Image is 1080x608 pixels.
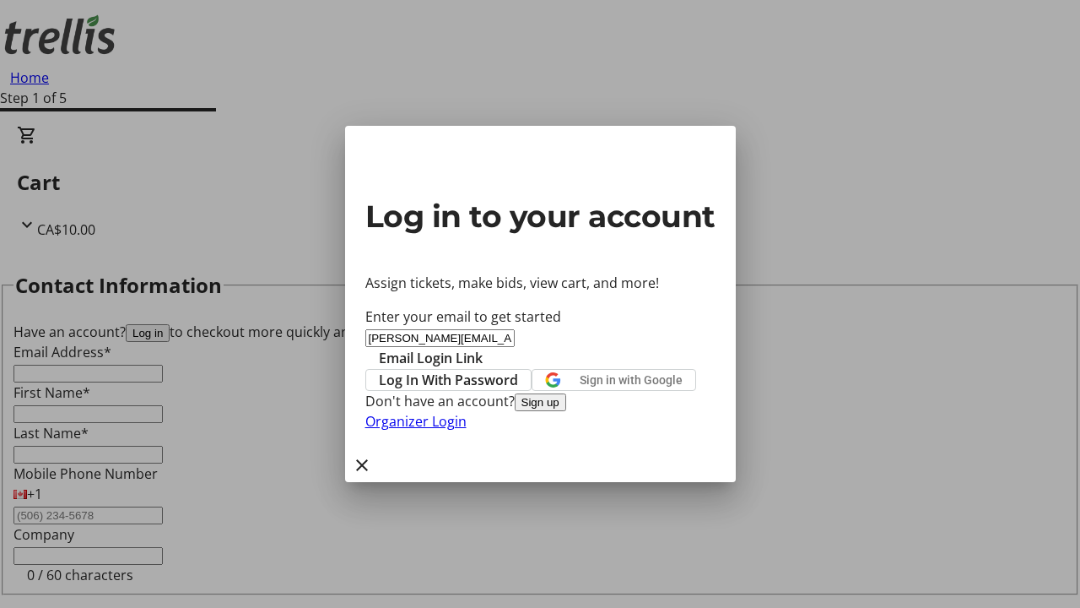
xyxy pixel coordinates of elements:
a: Organizer Login [365,412,467,431]
span: Log In With Password [379,370,518,390]
button: Close [345,448,379,482]
button: Sign in with Google [532,369,696,391]
span: Sign in with Google [580,373,683,387]
p: Assign tickets, make bids, view cart, and more! [365,273,715,293]
label: Enter your email to get started [365,307,561,326]
button: Email Login Link [365,348,496,368]
h2: Log in to your account [365,193,715,239]
input: Email Address [365,329,515,347]
button: Log In With Password [365,369,532,391]
button: Sign up [515,394,566,411]
span: Email Login Link [379,348,483,368]
div: Don't have an account? [365,391,715,411]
